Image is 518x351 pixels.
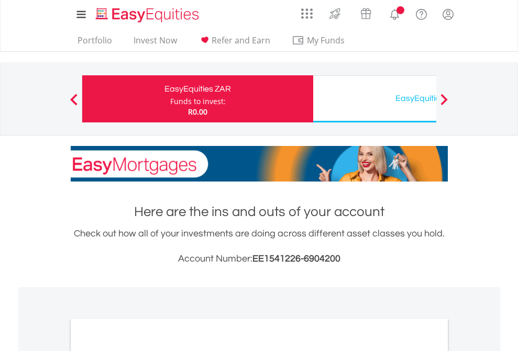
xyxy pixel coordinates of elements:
h3: Account Number: [71,252,448,266]
div: Check out how all of your investments are doing across different asset classes you hold. [71,227,448,266]
a: Home page [92,3,203,24]
button: Next [434,99,455,109]
a: Portfolio [73,35,116,51]
button: Previous [63,99,84,109]
span: EE1541226-6904200 [252,254,340,264]
a: Vouchers [350,3,381,22]
span: Refer and Earn [212,35,270,46]
div: Funds to invest: [170,96,226,107]
a: Invest Now [129,35,181,51]
a: FAQ's and Support [408,3,435,24]
h1: Here are the ins and outs of your account [71,202,448,221]
a: AppsGrid [294,3,319,19]
img: vouchers-v2.svg [357,5,374,22]
img: EasyMortage Promotion Banner [71,146,448,182]
span: My Funds [292,33,360,47]
img: grid-menu-icon.svg [301,8,313,19]
div: EasyEquities ZAR [89,82,307,96]
img: EasyEquities_Logo.png [94,6,203,24]
a: Refer and Earn [194,35,274,51]
img: thrive-v2.svg [326,5,344,22]
a: Notifications [381,3,408,24]
a: My Profile [435,3,461,26]
span: R0.00 [188,107,207,117]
